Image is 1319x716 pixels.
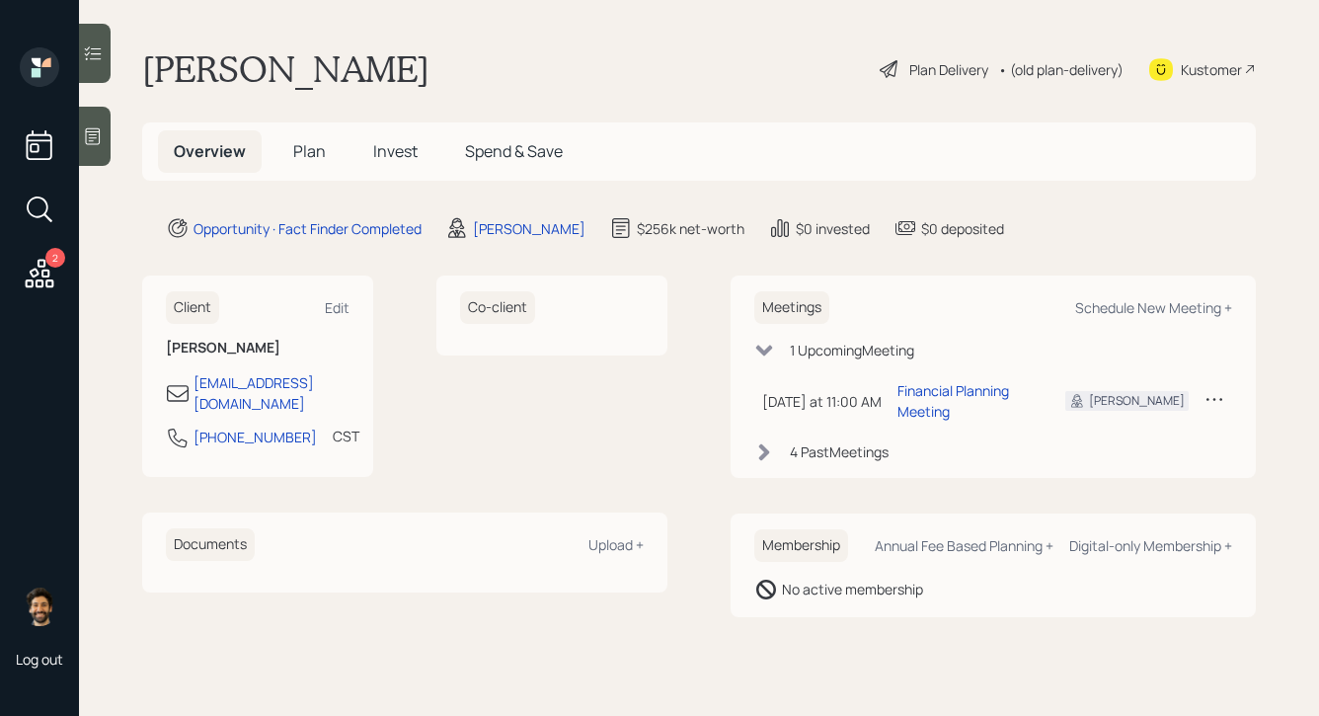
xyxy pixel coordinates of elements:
div: [PHONE_NUMBER] [194,427,317,447]
div: Schedule New Meeting + [1075,298,1232,317]
div: CST [333,426,359,446]
span: Invest [373,140,418,162]
div: $256k net-worth [637,218,744,239]
div: Edit [325,298,349,317]
div: Log out [16,650,63,669]
h6: Client [166,291,219,324]
span: Overview [174,140,246,162]
div: Upload + [588,535,644,554]
h6: [PERSON_NAME] [166,340,349,357]
div: No active membership [782,579,923,599]
div: $0 deposited [921,218,1004,239]
div: Financial Planning Meeting [897,380,1034,422]
div: 1 Upcoming Meeting [790,340,914,360]
h6: Membership [754,529,848,562]
div: Digital-only Membership + [1069,536,1232,555]
div: Kustomer [1181,59,1242,80]
div: 2 [45,248,65,268]
h6: Co-client [460,291,535,324]
div: • (old plan-delivery) [998,59,1124,80]
div: Opportunity · Fact Finder Completed [194,218,422,239]
div: Plan Delivery [909,59,988,80]
div: [EMAIL_ADDRESS][DOMAIN_NAME] [194,372,349,414]
div: [DATE] at 11:00 AM [762,391,882,412]
div: [PERSON_NAME] [473,218,585,239]
h6: Documents [166,528,255,561]
div: Annual Fee Based Planning + [875,536,1053,555]
img: eric-schwartz-headshot.png [20,587,59,626]
div: $0 invested [796,218,870,239]
span: Plan [293,140,326,162]
h6: Meetings [754,291,829,324]
div: 4 Past Meeting s [790,441,889,462]
span: Spend & Save [465,140,563,162]
div: [PERSON_NAME] [1089,392,1185,410]
h1: [PERSON_NAME] [142,47,429,91]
